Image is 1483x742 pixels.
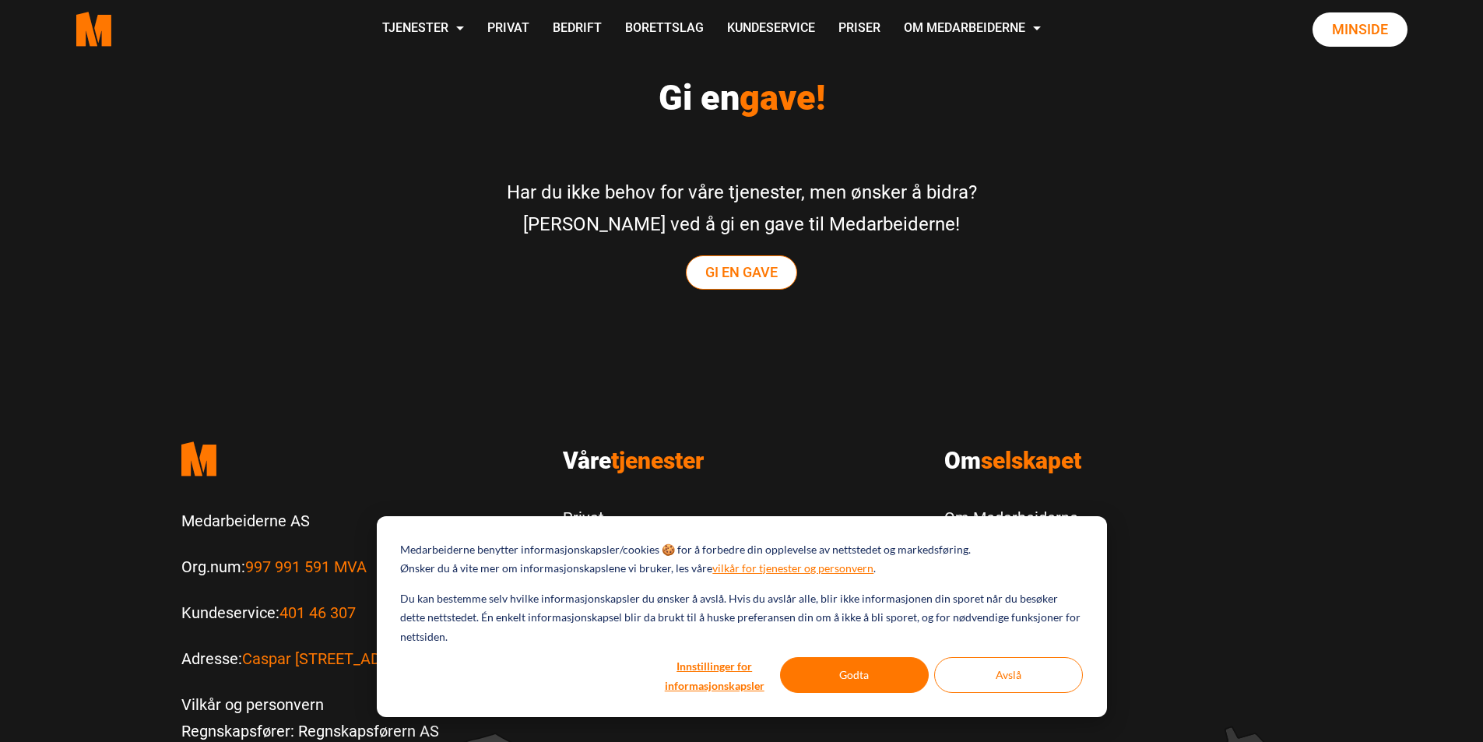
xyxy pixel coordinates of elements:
a: Priser [827,2,892,57]
p: Org.num: [181,554,539,580]
a: Om Medarbeiderne [892,2,1053,57]
a: Regnskapsfører: Regnskapsførern AS [181,722,439,740]
a: Tjenester [371,2,476,57]
span: selskapet [981,447,1081,474]
p: Adresse: [181,645,539,672]
h3: Våre [563,447,921,475]
p: Medarbeiderne AS [181,508,539,534]
a: Call us to 401 46 307 [279,603,356,622]
h3: Om [944,447,1302,475]
a: Les mer om Caspar Storms vei 16, 0664 Oslo [242,649,431,668]
span: gave! [740,77,825,118]
button: Innstillinger for informasjonskapsler [655,657,775,693]
a: Minside [1313,12,1407,47]
a: Vilkår og personvern [181,695,324,714]
a: Medarbeiderne start [181,430,539,488]
a: Gi en gave [686,255,797,290]
button: Godta [780,657,929,693]
a: Om Medarbeiderne [944,502,1078,533]
h2: Gi en [286,77,1197,119]
span: tjenester [611,447,704,474]
p: Kundeservice: [181,600,539,626]
p: Har du ikke behov for våre tjenester, men ønsker å bidra? [PERSON_NAME] ved å gi en gave til Meda... [286,177,1197,241]
p: Du kan bestemme selv hvilke informasjonskapsler du ønsker å avslå. Hvis du avslår alle, blir ikke... [400,589,1082,647]
a: Privat [563,502,768,533]
a: Bedrift [541,2,613,57]
p: Medarbeiderne benytter informasjonskapsler/cookies 🍪 for å forbedre din opplevelse av nettstedet ... [400,540,971,560]
p: Ønsker du å vite mer om informasjonskapslene vi bruker, les våre . [400,559,876,578]
a: Kundeservice [715,2,827,57]
a: Les mer om Org.num [245,557,367,576]
button: Avslå [934,657,1083,693]
a: Borettslag [613,2,715,57]
div: Cookie banner [377,516,1107,717]
a: vilkår for tjenester og personvern [712,559,873,578]
a: Privat [476,2,541,57]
